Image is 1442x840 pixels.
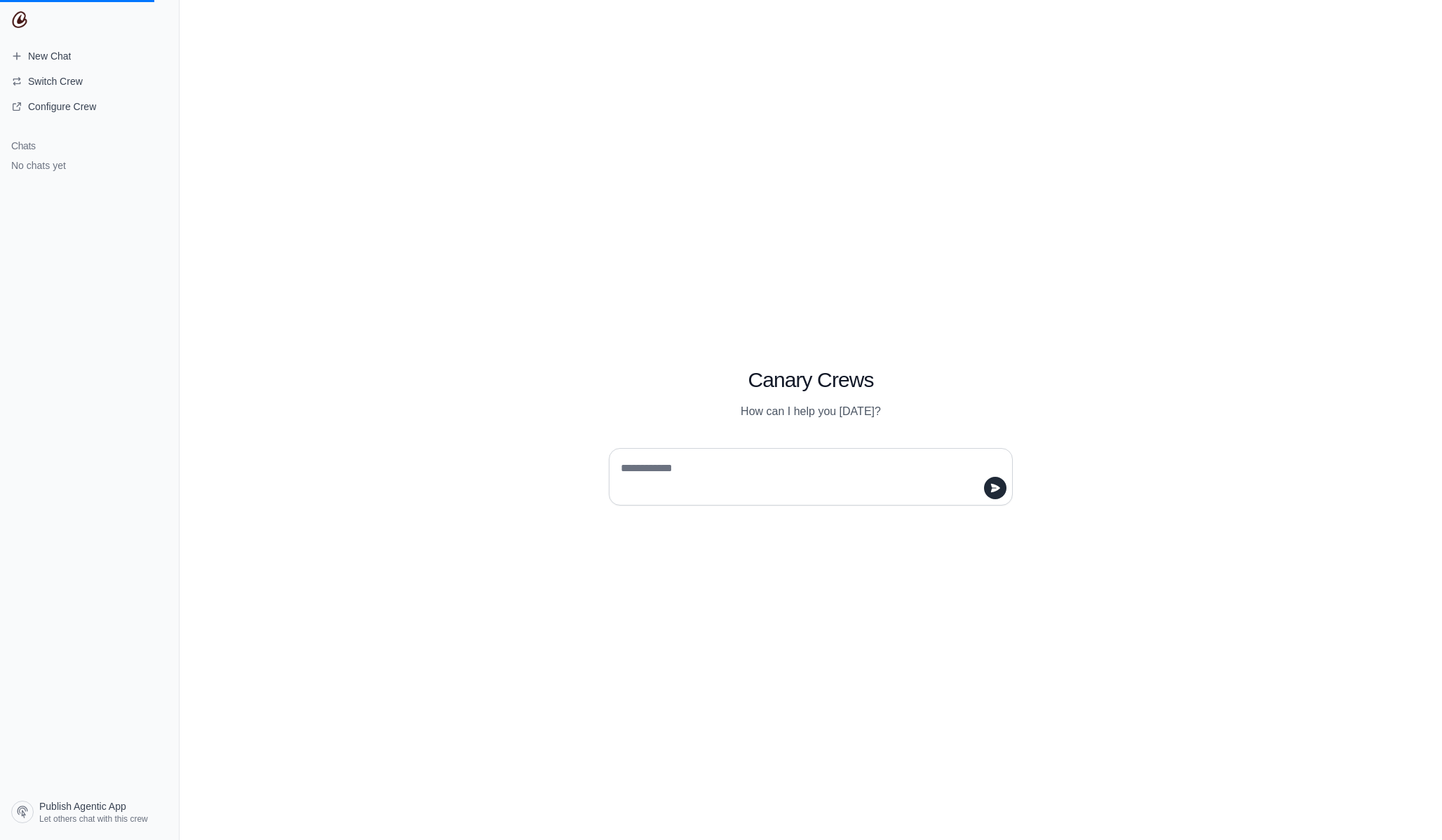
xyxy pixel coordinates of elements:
img: CrewAI Logo [11,11,28,28]
button: Switch Crew [6,70,173,93]
a: Configure Crew [6,95,173,118]
span: Configure Crew [28,100,96,114]
h1: Canary Crews [609,367,1013,393]
a: New Chat [6,45,173,67]
span: Switch Crew [28,74,83,88]
span: New Chat [28,49,71,63]
iframe: Chat Widget [1372,773,1442,840]
a: Publish Agentic App Let others chat with this crew [6,795,173,829]
span: Let others chat with this crew [39,813,148,825]
p: How can I help you [DATE]? [609,403,1013,420]
span: Publish Agentic App [39,799,126,813]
